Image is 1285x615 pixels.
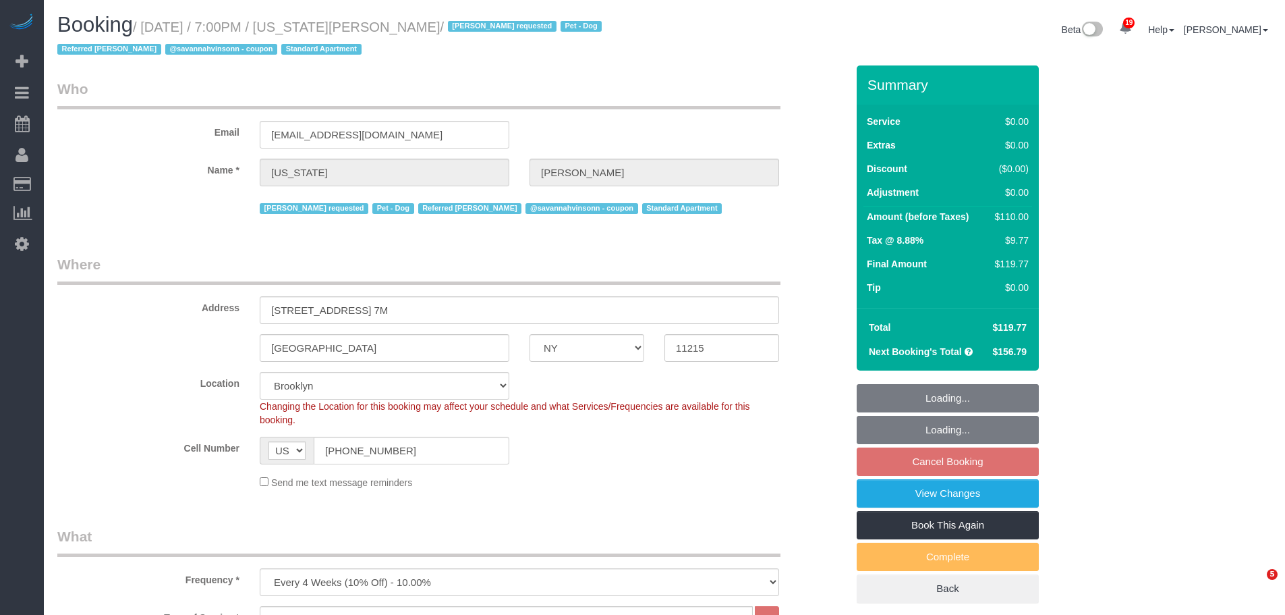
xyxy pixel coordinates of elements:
[857,511,1039,539] a: Book This Again
[47,568,250,587] label: Frequency *
[857,479,1039,508] a: View Changes
[1112,14,1139,43] a: 19
[47,296,250,315] label: Address
[57,20,606,57] small: / [DATE] / 7:00PM / [US_STATE][PERSON_NAME]
[867,186,919,199] label: Adjustment
[990,257,1029,271] div: $119.77
[1148,24,1174,35] a: Help
[992,346,1027,357] span: $156.79
[57,13,133,36] span: Booking
[372,203,413,214] span: Pet - Dog
[57,527,780,557] legend: What
[867,138,896,152] label: Extras
[869,322,890,333] strong: Total
[1062,24,1104,35] a: Beta
[57,79,780,109] legend: Who
[448,21,556,32] span: [PERSON_NAME] requested
[525,203,637,214] span: @savannahvinsonn - coupon
[314,437,509,464] input: Cell Number
[57,255,780,285] legend: Where
[867,115,901,128] label: Service
[642,203,722,214] span: Standard Apartment
[47,437,250,455] label: Cell Number
[990,115,1029,128] div: $0.00
[664,334,779,362] input: Zip Code
[992,322,1027,333] span: $119.77
[990,162,1029,176] div: ($0.00)
[990,186,1029,199] div: $0.00
[1081,22,1103,39] img: New interface
[260,334,509,362] input: City
[867,234,923,247] label: Tax @ 8.88%
[990,281,1029,294] div: $0.00
[260,401,750,425] span: Changing the Location for this booking may affect your schedule and what Services/Frequencies are...
[57,44,161,55] span: Referred [PERSON_NAME]
[260,121,509,149] input: Email
[281,44,362,55] span: Standard Apartment
[561,21,602,32] span: Pet - Dog
[1184,24,1268,35] a: [PERSON_NAME]
[867,162,907,176] label: Discount
[165,44,277,55] span: @savannahvinsonn - coupon
[47,372,250,390] label: Location
[271,477,412,488] span: Send me text message reminders
[857,574,1039,603] a: Back
[867,210,969,223] label: Amount (before Taxes)
[990,210,1029,223] div: $110.00
[1239,569,1272,601] iframe: Intercom live chat
[530,159,779,186] input: Last Name
[867,257,927,271] label: Final Amount
[8,14,35,32] img: Automaid Logo
[418,203,522,214] span: Referred [PERSON_NAME]
[47,121,250,139] label: Email
[260,159,509,186] input: First Name
[47,159,250,177] label: Name *
[867,281,881,294] label: Tip
[867,77,1032,92] h3: Summary
[1267,569,1278,580] span: 5
[990,234,1029,247] div: $9.77
[1123,18,1135,28] span: 19
[990,138,1029,152] div: $0.00
[260,203,368,214] span: [PERSON_NAME] requested
[869,346,962,357] strong: Next Booking's Total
